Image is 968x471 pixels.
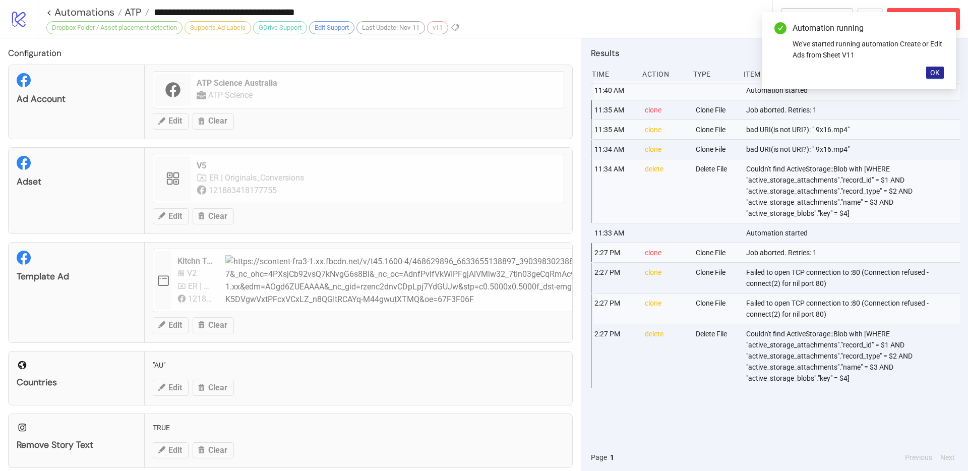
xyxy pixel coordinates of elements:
div: Job aborted. Retries: 1 [745,100,962,120]
div: Edit Support [309,21,354,34]
div: Couldn't find ActiveStorage::Blob with [WHERE "active_storage_attachments"."record_id" = $1 AND "... [745,324,962,388]
button: Next [937,452,958,463]
div: Supports Ad Labels [185,21,251,34]
div: 2:27 PM [593,293,637,324]
div: clone [644,263,687,293]
div: clone [644,243,687,262]
div: 11:35 AM [593,120,637,139]
h2: Results [591,46,960,60]
div: Action [641,65,685,84]
div: Delete File [695,159,738,223]
button: ... [857,8,883,30]
button: To Builder [781,8,854,30]
div: Clone File [695,140,738,159]
span: Page [591,452,607,463]
div: 11:35 AM [593,100,637,120]
div: Last Update: Nov-11 [356,21,425,34]
div: Clone File [695,263,738,293]
div: bad URI(is not URI?): " 9x16.mp4" [745,120,962,139]
div: Failed to open TCP connection to :80 (Connection refused - connect(2) for nil port 80) [745,263,962,293]
div: Type [692,65,736,84]
div: Clone File [695,243,738,262]
a: < Automations [46,7,122,17]
div: GDrive Support [253,21,307,34]
div: Job aborted. Retries: 1 [745,243,962,262]
div: clone [644,140,687,159]
div: Failed to open TCP connection to :80 (Connection refused - connect(2) for nil port 80) [745,293,962,324]
div: v11 [427,21,448,34]
div: clone [644,120,687,139]
div: 2:27 PM [593,324,637,388]
div: clone [644,293,687,324]
div: Clone File [695,120,738,139]
span: ATP [122,6,142,19]
div: 11:40 AM [593,81,637,100]
div: delete [644,159,687,223]
div: Delete File [695,324,738,388]
div: Clone File [695,293,738,324]
div: Automation started [745,223,962,243]
div: Dropbox Folder / Asset placement detection [46,21,183,34]
div: Automation started [745,81,962,100]
div: 11:34 AM [593,140,637,159]
span: check-circle [774,22,786,34]
h2: Configuration [8,46,573,60]
div: Couldn't find ActiveStorage::Blob with [WHERE "active_storage_attachments"."record_id" = $1 AND "... [745,159,962,223]
div: 2:27 PM [593,243,637,262]
div: bad URI(is not URI?): " 9x16.mp4" [745,140,962,159]
span: OK [930,69,940,77]
div: Clone File [695,100,738,120]
div: delete [644,324,687,388]
a: ATP [122,7,149,17]
div: 2:27 PM [593,263,637,293]
button: Abort Run [887,8,960,30]
button: OK [926,67,944,79]
div: We've started running automation Create or Edit Ads from Sheet V11 [793,38,944,61]
div: Automation running [793,22,944,34]
button: Previous [902,452,935,463]
div: 11:34 AM [593,159,637,223]
div: 11:33 AM [593,223,637,243]
div: Item [743,65,960,84]
div: Time [591,65,634,84]
button: 1 [607,452,617,463]
div: clone [644,100,687,120]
